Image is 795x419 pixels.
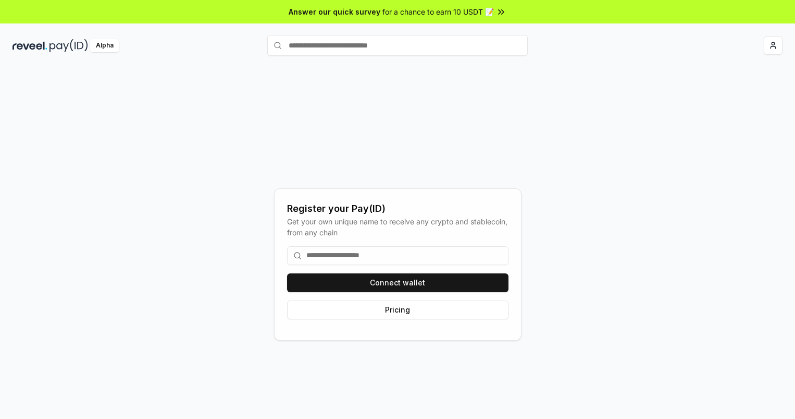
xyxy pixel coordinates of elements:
div: Alpha [90,39,119,52]
img: reveel_dark [13,39,47,52]
div: Get your own unique name to receive any crypto and stablecoin, from any chain [287,216,508,238]
div: Register your Pay(ID) [287,201,508,216]
span: for a chance to earn 10 USDT 📝 [382,6,494,17]
span: Answer our quick survey [289,6,380,17]
button: Pricing [287,301,508,319]
img: pay_id [49,39,88,52]
button: Connect wallet [287,273,508,292]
